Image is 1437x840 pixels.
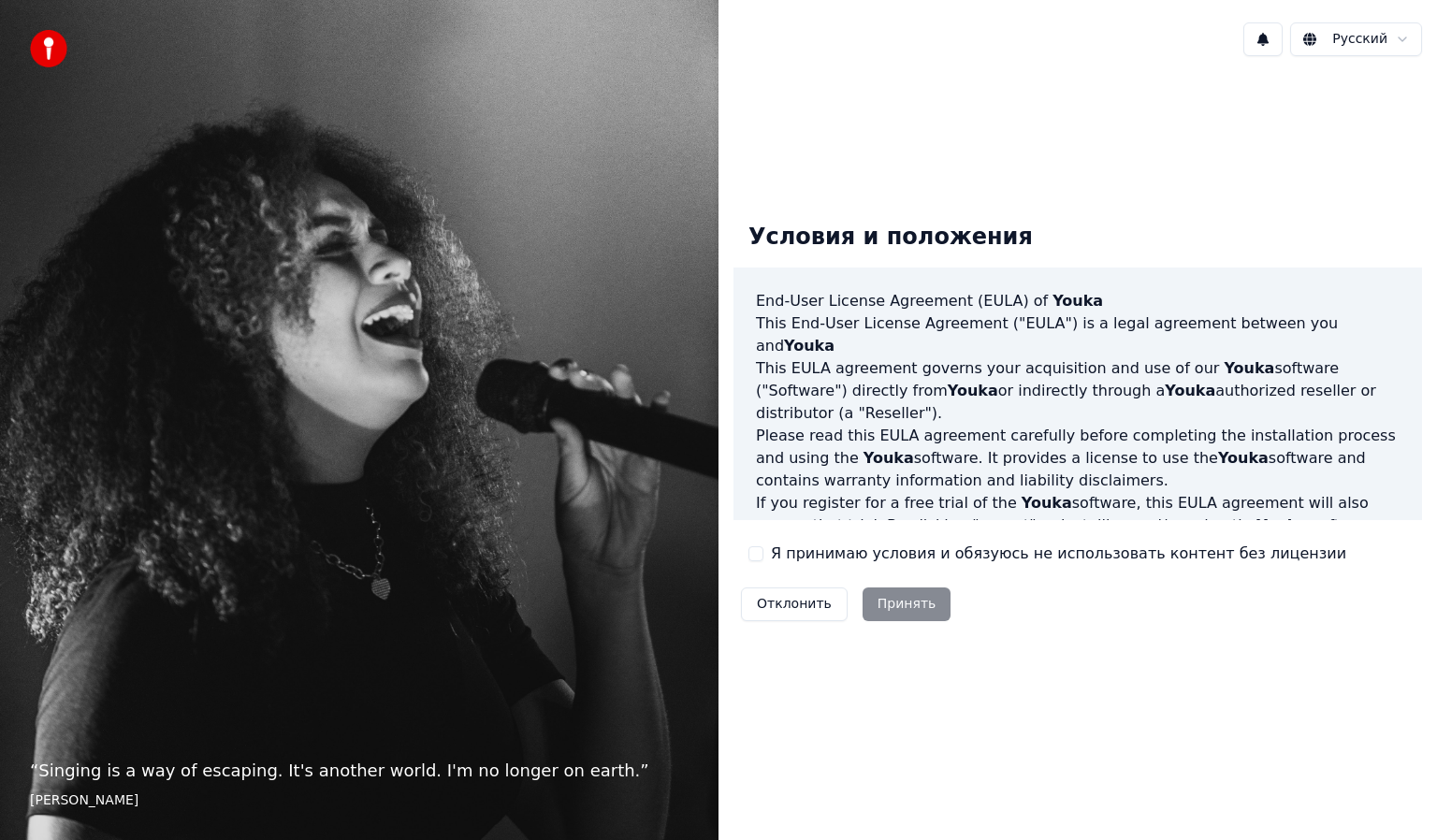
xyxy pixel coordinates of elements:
span: Youka [1218,449,1269,467]
span: Youka [1224,359,1274,377]
span: Youka [1052,292,1103,310]
div: Условия и положения [733,208,1048,268]
h3: End-User License Agreement (EULA) of [756,290,1400,312]
span: Youka [1022,494,1072,512]
p: If you register for a free trial of the software, this EULA agreement will also govern that trial... [756,492,1400,582]
span: Youka [864,449,914,467]
p: “ Singing is a way of escaping. It's another world. I'm no longer on earth. ” [30,758,689,784]
img: youka [30,30,67,67]
label: Я принимаю условия и обязуюсь не использовать контент без лицензии [771,543,1346,565]
p: This End-User License Agreement ("EULA") is a legal agreement between you and [756,312,1400,357]
p: This EULA agreement governs your acquisition and use of our software ("Software") directly from o... [756,357,1400,425]
span: Youka [1256,516,1307,534]
p: Please read this EULA agreement carefully before completing the installation process and using th... [756,425,1400,492]
button: Отклонить [741,587,848,621]
span: Youka [784,337,835,355]
span: Youka [948,382,998,399]
footer: [PERSON_NAME] [30,791,689,810]
span: Youka [1165,382,1215,399]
